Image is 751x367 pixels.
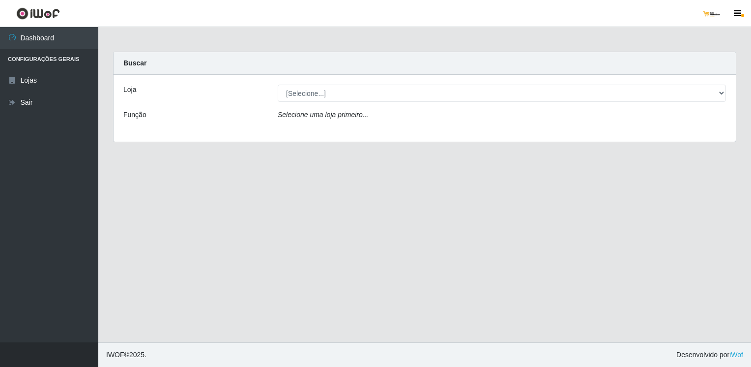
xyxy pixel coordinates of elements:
[106,350,146,360] span: © 2025 .
[278,111,368,119] i: Selecione uma loja primeiro...
[123,110,146,120] label: Função
[123,59,146,67] strong: Buscar
[729,351,743,359] a: iWof
[16,7,60,20] img: CoreUI Logo
[106,351,124,359] span: IWOF
[676,350,743,360] span: Desenvolvido por
[123,85,136,95] label: Loja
